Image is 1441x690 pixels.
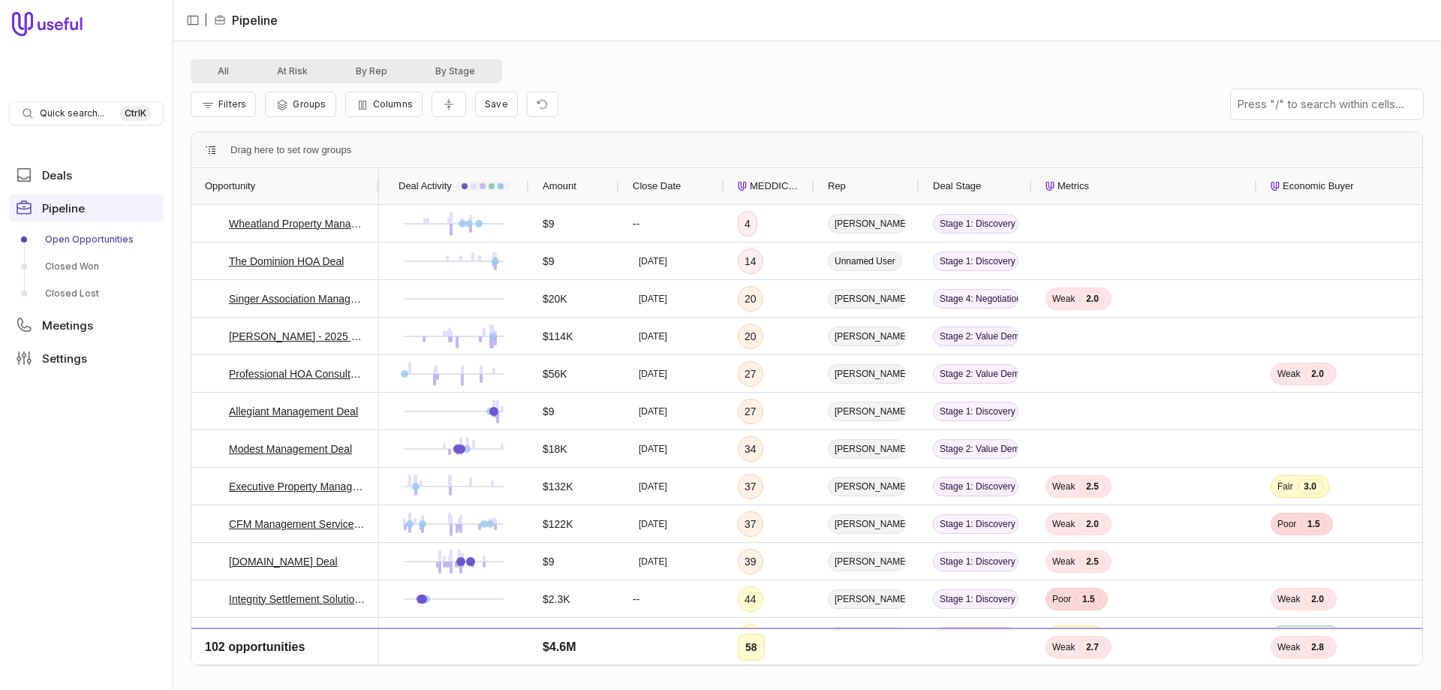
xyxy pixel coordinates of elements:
[1277,481,1293,493] span: Fair
[639,330,667,342] time: [DATE]
[1052,293,1075,305] span: Weak
[9,227,164,252] a: Open Opportunities
[1072,629,1098,644] span: 3.0
[229,628,366,646] a: Empire Community Management Deal
[1057,177,1089,195] span: Metrics
[543,628,555,646] div: $9
[229,440,352,458] a: Modest Management Deal
[745,365,757,383] div: 27
[828,252,902,271] span: Unnamed User
[619,580,724,617] div: --
[828,589,906,609] span: [PERSON_NAME]
[373,98,413,110] span: Columns
[1079,517,1105,532] span: 2.0
[432,92,466,118] button: Collapse all rows
[214,11,278,29] li: Pipeline
[828,664,906,684] span: [PERSON_NAME]
[527,92,558,118] button: Reset view
[229,215,366,233] a: Wheatland Property Management, Inc Deal
[639,405,667,417] time: [DATE]
[265,92,335,117] button: Group Pipeline
[253,62,332,80] button: At Risk
[42,170,72,181] span: Deals
[639,368,667,380] time: [DATE]
[745,515,757,533] div: 37
[933,589,1018,609] span: Stage 1: Discovery
[9,255,164,279] a: Closed Won
[933,627,1018,646] span: Stage 1: Discovery
[933,289,1018,309] span: Stage 4: Negotiation
[828,289,906,309] span: [PERSON_NAME]
[633,177,681,195] span: Close Date
[1052,481,1075,493] span: Weak
[745,327,757,345] div: 20
[1283,177,1354,195] span: Economic Buyer
[933,664,1018,684] span: Stage 3: Confirmation
[543,290,567,308] div: $20K
[828,552,906,571] span: [PERSON_NAME]
[750,177,801,195] span: MEDDICC Score
[230,141,351,159] span: Drag here to set row groups
[745,290,757,308] div: 20
[293,98,326,110] span: Groups
[828,439,906,459] span: [PERSON_NAME]
[738,168,801,204] div: MEDDICC Score
[9,345,164,372] a: Settings
[191,92,256,117] button: Filter Pipeline
[543,590,570,608] div: $2.3K
[204,11,208,29] span: |
[543,665,573,683] div: $138K
[229,553,338,571] a: [DOMAIN_NAME] Deal
[205,177,255,195] span: Opportunity
[745,665,757,683] div: 47
[1052,631,1068,643] span: Fair
[1277,593,1300,605] span: Weak
[1075,592,1101,607] span: 1.5
[9,194,164,221] a: Pipeline
[933,214,1018,234] span: Stage 1: Discovery
[639,293,667,305] time: [DATE]
[229,590,366,608] a: Integrity Settlement Solutions - New Deal
[828,402,906,421] span: [PERSON_NAME]
[1277,368,1300,380] span: Weak
[40,107,104,119] span: Quick search...
[828,214,906,234] span: [PERSON_NAME]
[639,443,667,455] time: [DATE]
[639,556,667,568] time: [DATE]
[1231,89,1423,119] input: Press "/" to search within cells...
[1277,518,1296,530] span: Poor
[828,177,846,195] span: Rep
[1308,629,1334,644] span: 4.0
[1301,517,1326,532] span: 1.5
[543,515,573,533] div: $122K
[933,477,1018,496] span: Stage 1: Discovery
[828,514,906,534] span: [PERSON_NAME]
[639,631,667,643] time: [DATE]
[9,161,164,188] a: Deals
[229,478,366,496] a: Executive Property Management - New Deal
[745,215,751,233] div: 4
[933,252,1018,271] span: Stage 1: Discovery
[933,177,981,195] span: Deal Stage
[42,353,87,364] span: Settings
[543,478,573,496] div: $132K
[745,402,757,420] div: 27
[1304,592,1330,607] span: 2.0
[1052,593,1071,605] span: Poor
[745,440,757,458] div: 34
[933,364,1018,384] span: Stage 2: Value Demonstration
[639,481,667,493] time: [DATE]
[543,327,573,345] div: $114K
[933,439,1018,459] span: Stage 2: Value Demonstration
[745,553,757,571] div: 39
[639,255,667,267] time: [DATE]
[828,364,906,384] span: [PERSON_NAME]
[229,365,366,383] a: Professional HOA Consultants - New Deal
[639,518,667,530] time: [DATE]
[229,402,358,420] a: Allegiant Management Deal
[229,290,366,308] a: Singer Association Management - New Deal
[828,327,906,346] span: [PERSON_NAME]
[1052,556,1075,568] span: Weak
[1298,479,1323,494] span: 3.0
[411,62,499,80] button: By Stage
